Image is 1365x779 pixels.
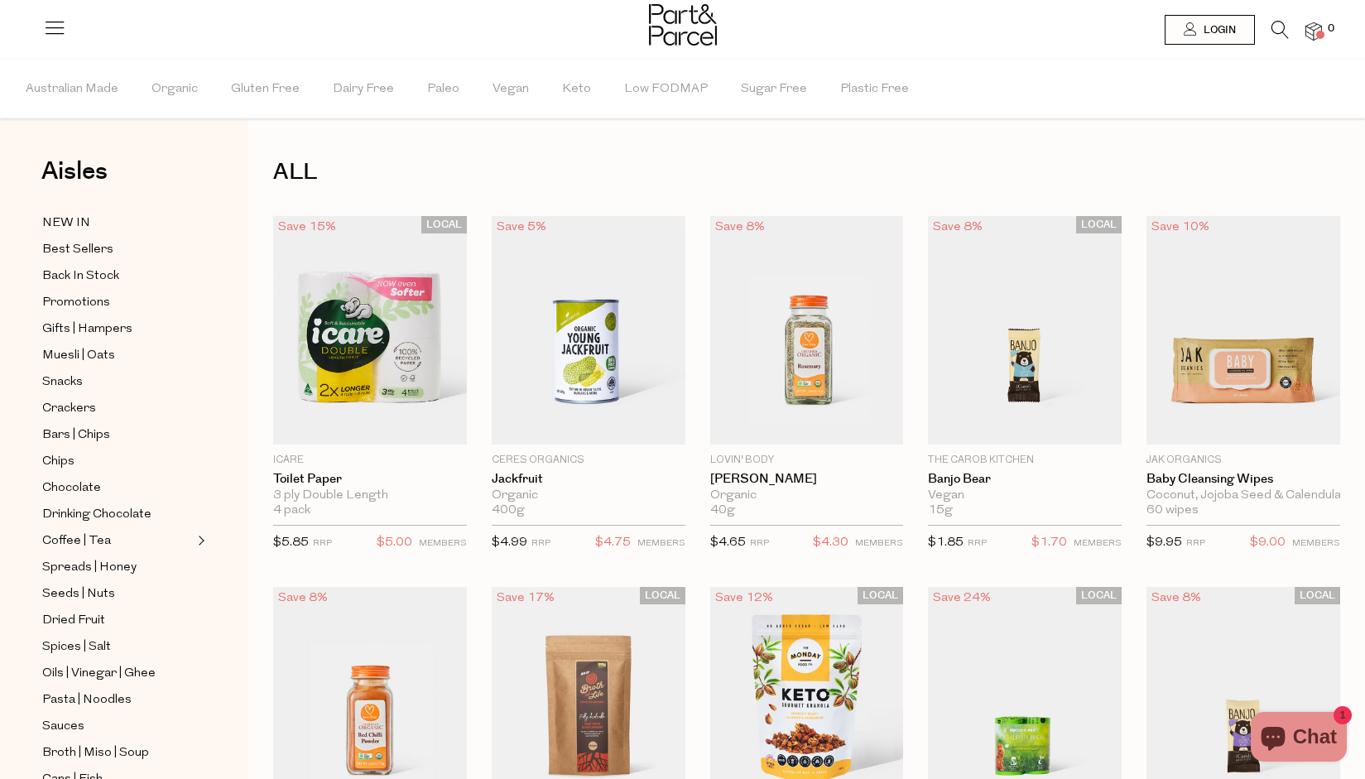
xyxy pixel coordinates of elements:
[595,532,631,554] span: $4.75
[42,239,193,260] a: Best Sellers
[1199,23,1236,37] span: Login
[26,60,118,118] span: Australian Made
[492,216,685,445] img: Jackfruit
[42,743,193,763] a: Broth | Miso | Soup
[1305,22,1322,40] a: 0
[624,60,708,118] span: Low FODMAP
[928,453,1122,468] p: The Carob Kitchen
[858,587,903,604] span: LOCAL
[333,60,394,118] span: Dairy Free
[42,478,101,498] span: Chocolate
[273,153,1340,191] h1: ALL
[710,503,735,518] span: 40g
[640,587,685,604] span: LOCAL
[194,531,205,551] button: Expand/Collapse Coffee | Tea
[42,213,193,233] a: NEW IN
[1250,532,1286,554] span: $9.00
[377,532,412,554] span: $5.00
[1292,539,1340,548] small: MEMBERS
[813,532,848,554] span: $4.30
[273,488,467,503] div: 3 ply Double Length
[1186,539,1205,548] small: RRP
[1146,536,1182,549] span: $9.95
[492,472,685,487] a: Jackfruit
[1146,488,1340,503] div: Coconut, Jojoba Seed & Calendula Oil
[42,664,156,684] span: Oils | Vinegar | Ghee
[840,60,909,118] span: Plastic Free
[42,267,119,286] span: Back In Stock
[151,60,198,118] span: Organic
[1146,216,1214,238] div: Save 10%
[1146,216,1340,445] img: Baby Cleansing Wipes
[855,539,903,548] small: MEMBERS
[42,690,132,710] span: Pasta | Noodles
[710,453,904,468] p: Lovin' Body
[427,60,459,118] span: Paleo
[928,216,988,238] div: Save 8%
[42,372,193,392] a: Snacks
[492,453,685,468] p: Ceres Organics
[42,451,193,472] a: Chips
[42,531,111,551] span: Coffee | Tea
[42,426,110,445] span: Bars | Chips
[42,214,90,233] span: NEW IN
[42,637,111,657] span: Spices | Salt
[273,587,333,609] div: Save 8%
[42,292,193,313] a: Promotions
[710,488,904,503] div: Organic
[492,488,685,503] div: Organic
[273,216,467,445] img: Toilet Paper
[1074,539,1122,548] small: MEMBERS
[231,60,300,118] span: Gluten Free
[1146,503,1199,518] span: 60 wipes
[42,319,193,339] a: Gifts | Hampers
[313,539,332,548] small: RRP
[42,425,193,445] a: Bars | Chips
[42,584,115,604] span: Seeds | Nuts
[928,472,1122,487] a: Banjo Bear
[42,584,193,604] a: Seeds | Nuts
[273,216,341,238] div: Save 15%
[42,293,110,313] span: Promotions
[928,503,953,518] span: 15g
[1165,15,1255,45] a: Login
[42,690,193,710] a: Pasta | Noodles
[273,503,310,518] span: 4 pack
[42,345,193,366] a: Muesli | Oats
[42,558,137,578] span: Spreads | Honey
[1031,532,1067,554] span: $1.70
[928,216,1122,445] img: Banjo Bear
[42,611,105,631] span: Dried Fruit
[42,452,74,472] span: Chips
[710,216,904,445] img: Rosemary
[928,536,964,549] span: $1.85
[492,587,560,609] div: Save 17%
[493,60,529,118] span: Vegan
[710,472,904,487] a: [PERSON_NAME]
[42,240,113,260] span: Best Sellers
[42,716,193,737] a: Sauces
[750,539,769,548] small: RRP
[42,504,193,525] a: Drinking Chocolate
[273,453,467,468] p: icare
[968,539,987,548] small: RRP
[42,399,96,419] span: Crackers
[419,539,467,548] small: MEMBERS
[637,539,685,548] small: MEMBERS
[42,266,193,286] a: Back In Stock
[741,60,807,118] span: Sugar Free
[928,488,1122,503] div: Vegan
[42,717,84,737] span: Sauces
[710,216,770,238] div: Save 8%
[42,531,193,551] a: Coffee | Tea
[42,610,193,631] a: Dried Fruit
[41,159,108,200] a: Aisles
[1076,216,1122,233] span: LOCAL
[42,398,193,419] a: Crackers
[531,539,550,548] small: RRP
[42,663,193,684] a: Oils | Vinegar | Ghee
[42,373,83,392] span: Snacks
[42,557,193,578] a: Spreads | Honey
[42,505,151,525] span: Drinking Chocolate
[710,536,746,549] span: $4.65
